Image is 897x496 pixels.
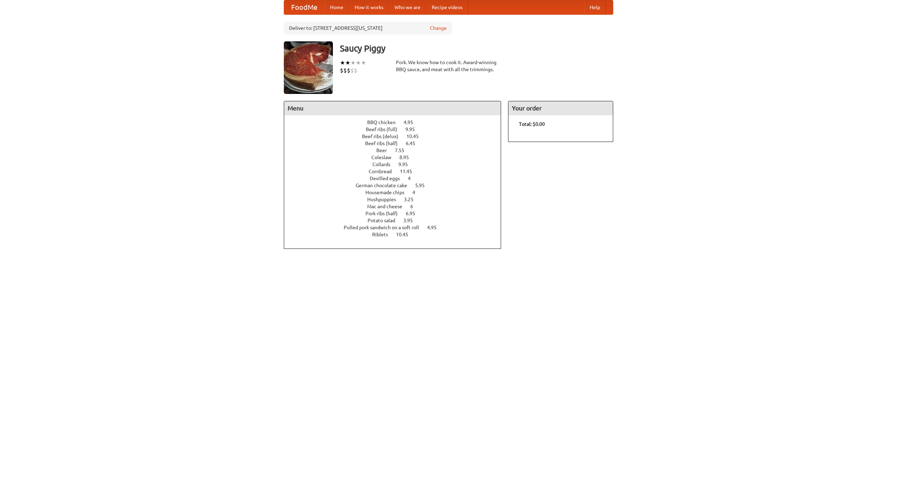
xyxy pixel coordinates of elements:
span: 7.55 [395,148,411,153]
span: 4 [412,190,422,195]
a: Housemade chips 4 [365,190,428,195]
div: Pork. We know how to cook it. Award-winning BBQ sauce, and meat with all the trimmings. [396,59,501,73]
span: 4.95 [427,225,444,230]
span: 9.95 [405,127,422,132]
a: Recipe videos [426,0,468,14]
img: angular.jpg [284,41,333,94]
li: $ [340,67,343,74]
span: Cornbread [369,169,399,174]
a: Collards 9.95 [372,162,421,167]
li: $ [350,67,354,74]
a: Help [584,0,606,14]
a: Beef ribs (full) 9.95 [366,127,428,132]
span: Potato salad [368,218,402,223]
a: Pork ribs (half) 6.95 [365,211,428,216]
div: Deliver to: [STREET_ADDRESS][US_STATE] [284,22,452,34]
span: German chocolate cake [356,183,414,188]
span: 6 [410,204,420,209]
li: ★ [361,59,366,67]
span: Housemade chips [365,190,411,195]
li: ★ [340,59,345,67]
li: ★ [345,59,350,67]
li: $ [347,67,350,74]
a: Pulled pork sandwich on a soft roll 4.95 [344,225,450,230]
span: Beef ribs (half) [365,141,405,146]
span: Beef ribs (full) [366,127,404,132]
span: 3.95 [403,218,420,223]
span: Hushpuppies [367,197,403,202]
a: Beer 7.55 [376,148,417,153]
span: Pulled pork sandwich on a soft roll [344,225,426,230]
a: Potato salad 3.95 [368,218,426,223]
li: $ [354,67,357,74]
a: Home [324,0,349,14]
a: Mac and cheese 6 [367,204,426,209]
span: 6.45 [406,141,422,146]
span: Collards [372,162,397,167]
span: 3.25 [404,197,420,202]
a: Who we are [389,0,426,14]
li: $ [343,67,347,74]
a: BBQ chicken 4.95 [367,120,426,125]
span: 11.45 [400,169,419,174]
a: German chocolate cake 5.95 [356,183,438,188]
span: 10.45 [396,232,415,237]
h4: Your order [508,101,613,115]
span: 4.95 [404,120,420,125]
li: ★ [350,59,356,67]
a: Coleslaw 8.95 [371,155,422,160]
a: Beef ribs (half) 6.45 [365,141,428,146]
span: 9.95 [398,162,415,167]
li: ★ [356,59,361,67]
a: Hushpuppies 3.25 [367,197,426,202]
span: 6.95 [406,211,422,216]
span: Coleslaw [371,155,398,160]
span: Pork ribs (half) [365,211,405,216]
a: FoodMe [284,0,324,14]
a: Devilled eggs 4 [370,176,424,181]
span: Riblets [372,232,395,237]
h4: Menu [284,101,501,115]
span: 8.95 [399,155,416,160]
span: 4 [408,176,418,181]
a: Change [430,25,447,32]
span: Devilled eggs [370,176,407,181]
h3: Saucy Piggy [340,41,613,55]
span: 10.45 [406,134,426,139]
span: Mac and cheese [367,204,409,209]
a: Beef ribs (delux) 10.45 [362,134,432,139]
a: Cornbread 11.45 [369,169,425,174]
a: How it works [349,0,389,14]
span: Beef ribs (delux) [362,134,405,139]
a: Riblets 10.45 [372,232,421,237]
span: Beer [376,148,394,153]
span: 5.95 [415,183,432,188]
span: BBQ chicken [367,120,403,125]
b: Total: $0.00 [519,121,545,127]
